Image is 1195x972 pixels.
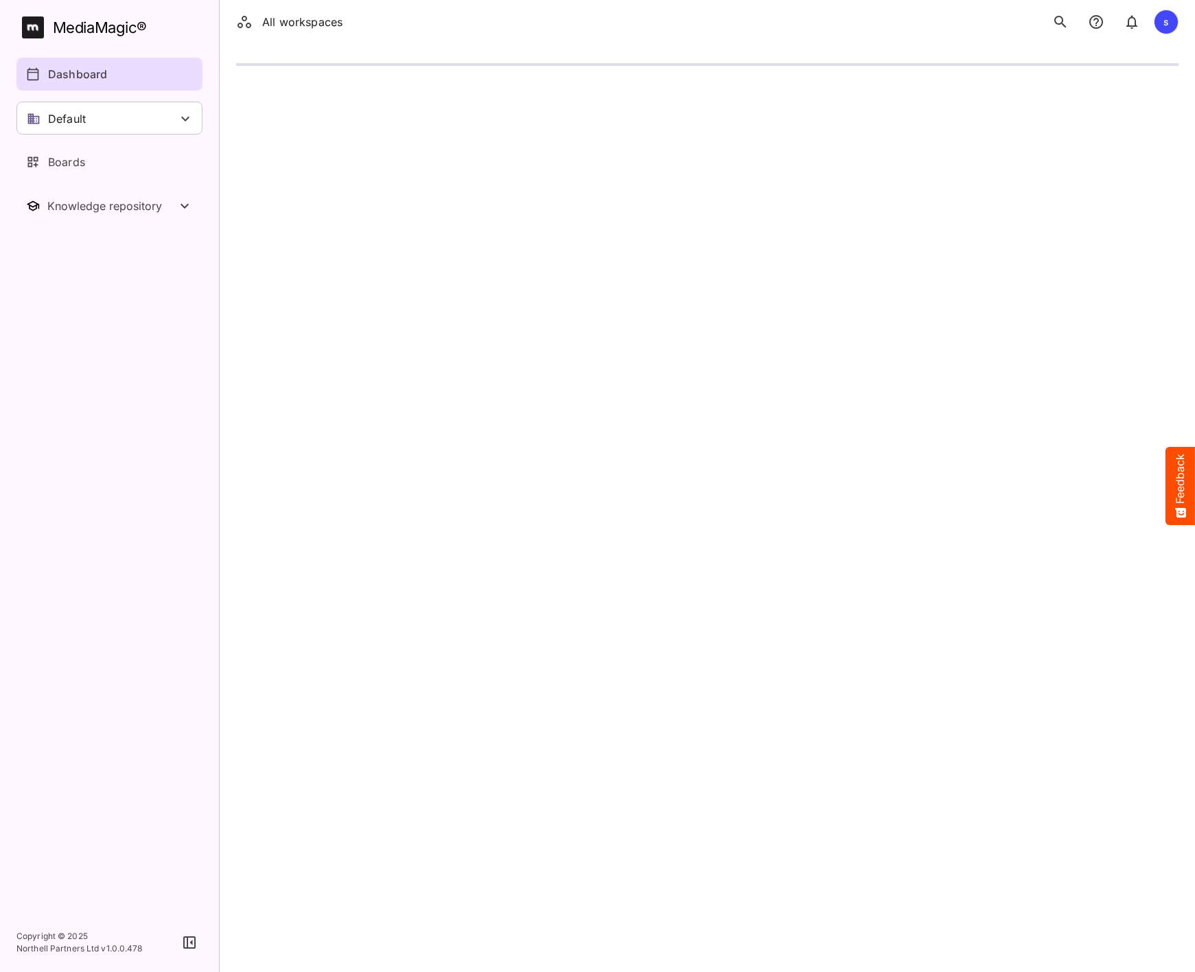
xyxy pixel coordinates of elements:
p: Default [48,111,86,127]
div: Knowledge repository [47,199,176,213]
button: notifications [1082,8,1110,36]
a: Boards [16,146,202,178]
nav: Knowledge repository [16,189,202,222]
div: MediaMagic ® [53,16,147,39]
button: notifications [1118,8,1146,36]
p: Dashboard [48,66,107,82]
p: Boards [48,154,85,170]
button: search [1047,8,1074,36]
button: Toggle Knowledge repository [16,189,202,222]
button: Feedback [1165,447,1195,525]
a: MediaMagic® [22,16,202,38]
div: s [1154,10,1179,34]
a: Dashboard [16,58,202,91]
p: Copyright © 2025 [16,930,143,942]
p: Northell Partners Ltd v 1.0.0.478 [16,942,143,955]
